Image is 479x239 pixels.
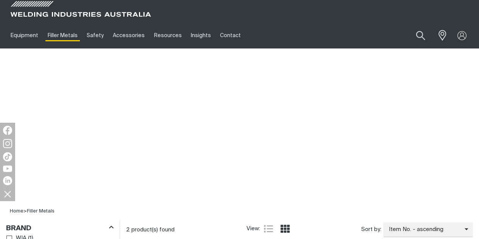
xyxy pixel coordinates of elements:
[27,209,55,214] a: Filler Metals
[3,176,12,185] img: LinkedIn
[3,139,12,148] img: Instagram
[186,22,215,48] a: Insights
[215,22,245,48] a: Contact
[383,225,465,234] span: Item No. - ascending
[6,224,31,233] h3: Brand
[264,224,273,233] a: List view
[3,166,12,172] img: YouTube
[6,223,114,233] div: Brand
[247,225,260,233] span: View:
[3,126,12,135] img: Facebook
[6,22,43,48] a: Equipment
[408,27,434,44] button: Search products
[131,227,175,233] span: product(s) found
[43,22,82,48] a: Filler Metals
[166,164,313,189] h1: Solid MIG Wires
[108,22,149,48] a: Accessories
[398,27,434,44] input: Product name or item number...
[126,226,247,234] div: 2
[1,187,14,200] img: hide socials
[6,22,356,48] nav: Main
[150,22,186,48] a: Resources
[361,225,381,234] span: Sort by:
[10,209,23,214] a: Home
[82,22,108,48] a: Safety
[3,152,12,161] img: TikTok
[23,209,27,214] span: >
